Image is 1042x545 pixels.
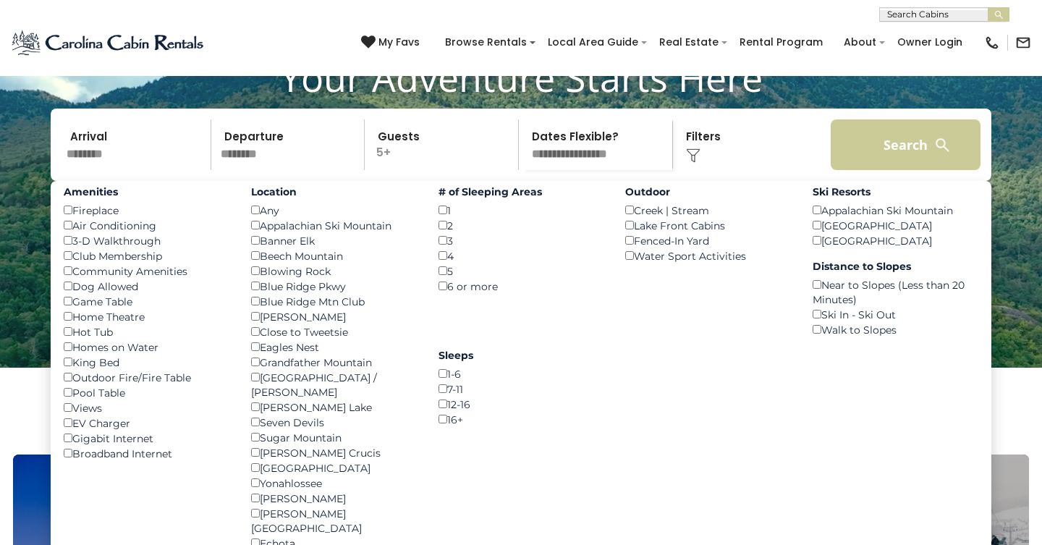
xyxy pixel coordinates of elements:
[64,185,229,199] label: Amenities
[64,339,229,355] div: Homes on Water
[439,233,604,248] div: 3
[251,476,417,491] div: Yonahlossee
[64,309,229,324] div: Home Theatre
[251,324,417,339] div: Close to Tweetsie
[438,31,534,54] a: Browse Rentals
[251,309,417,324] div: [PERSON_NAME]
[251,279,417,294] div: Blue Ridge Pkwy
[813,233,978,248] div: [GEOGRAPHIC_DATA]
[813,218,978,233] div: [GEOGRAPHIC_DATA]
[251,370,417,400] div: [GEOGRAPHIC_DATA] / [PERSON_NAME]
[625,233,791,248] div: Fenced-In Yard
[813,322,978,337] div: Walk to Slopes
[64,324,229,339] div: Hot Tub
[251,294,417,309] div: Blue Ridge Mtn Club
[813,203,978,218] div: Appalachian Ski Mountain
[251,460,417,476] div: [GEOGRAPHIC_DATA]
[251,415,417,430] div: Seven Devils
[64,385,229,400] div: Pool Table
[1015,35,1031,51] img: mail-regular-black.png
[813,185,978,199] label: Ski Resorts
[251,430,417,445] div: Sugar Mountain
[686,148,700,163] img: filter--v1.png
[439,348,604,363] label: Sleeps
[251,218,417,233] div: Appalachian Ski Mountain
[836,31,884,54] a: About
[625,185,791,199] label: Outdoor
[251,233,417,248] div: Banner Elk
[625,203,791,218] div: Creek | Stream
[625,218,791,233] div: Lake Front Cabins
[64,415,229,431] div: EV Charger
[813,259,978,274] label: Distance to Slopes
[439,366,604,381] div: 1-6
[251,445,417,460] div: [PERSON_NAME] Crucis
[439,412,604,427] div: 16+
[64,248,229,263] div: Club Membership
[64,400,229,415] div: Views
[251,355,417,370] div: Grandfather Mountain
[251,491,417,506] div: [PERSON_NAME]
[890,31,970,54] a: Owner Login
[541,31,645,54] a: Local Area Guide
[378,35,420,50] span: My Favs
[11,404,1031,455] h3: Select Your Destination
[64,446,229,461] div: Broadband Internet
[64,218,229,233] div: Air Conditioning
[64,233,229,248] div: 3-D Walkthrough
[64,294,229,309] div: Game Table
[251,263,417,279] div: Blowing Rock
[439,397,604,412] div: 12-16
[831,119,980,170] button: Search
[439,218,604,233] div: 2
[361,35,423,51] a: My Favs
[984,35,1000,51] img: phone-regular-black.png
[933,136,952,154] img: search-regular-white.png
[369,119,518,170] p: 5+
[732,31,830,54] a: Rental Program
[813,277,978,307] div: Near to Slopes (Less than 20 Minutes)
[11,55,1031,100] h1: Your Adventure Starts Here
[251,400,417,415] div: [PERSON_NAME] Lake
[439,279,604,294] div: 6 or more
[64,279,229,294] div: Dog Allowed
[64,263,229,279] div: Community Amenities
[625,248,791,263] div: Water Sport Activities
[64,431,229,446] div: Gigabit Internet
[11,28,206,57] img: Blue-2.png
[64,370,229,385] div: Outdoor Fire/Fire Table
[813,307,978,322] div: Ski In - Ski Out
[64,203,229,218] div: Fireplace
[251,506,417,536] div: [PERSON_NAME][GEOGRAPHIC_DATA]
[439,203,604,218] div: 1
[251,185,417,199] label: Location
[439,185,604,199] label: # of Sleeping Areas
[251,339,417,355] div: Eagles Nest
[652,31,726,54] a: Real Estate
[439,248,604,263] div: 4
[439,263,604,279] div: 5
[251,203,417,218] div: Any
[251,248,417,263] div: Beech Mountain
[439,381,604,397] div: 7-11
[64,355,229,370] div: King Bed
